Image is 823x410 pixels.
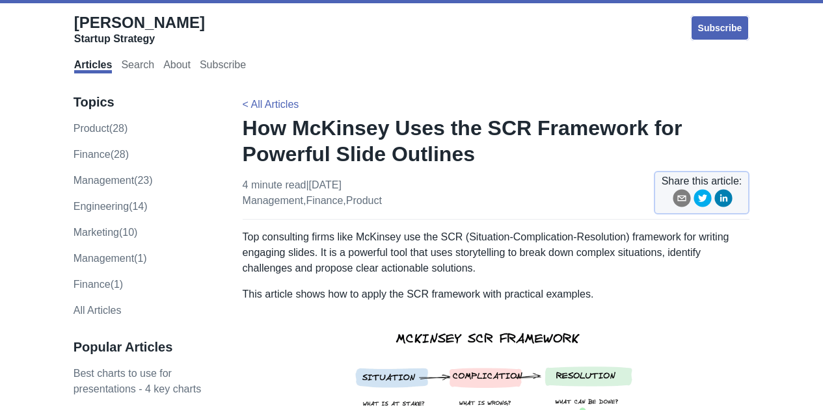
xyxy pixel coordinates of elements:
[243,229,750,276] p: Top consulting firms like McKinsey use the SCR (Situation-Complication-Resolution) framework for ...
[243,287,750,302] p: This article shows how to apply the SCR framework with practical examples.
[243,99,299,110] a: < All Articles
[74,368,202,394] a: Best charts to use for presentations - 4 key charts
[74,13,205,45] a: [PERSON_NAME]Startup Strategy
[163,59,191,73] a: About
[346,195,382,206] a: product
[200,59,246,73] a: Subscribe
[74,339,215,355] h3: Popular Articles
[74,94,215,110] h3: Topics
[306,195,343,206] a: finance
[243,115,750,167] h1: How McKinsey Uses the SCR Framework for Powerful Slide Outlines
[74,253,147,264] a: Management(1)
[690,15,750,41] a: Subscribe
[121,59,154,73] a: Search
[74,123,128,134] a: product(28)
[714,189,733,212] button: linkedin
[74,305,122,316] a: All Articles
[74,175,153,186] a: management(23)
[74,149,129,160] a: finance(28)
[74,201,148,212] a: engineering(14)
[243,177,382,209] p: 4 minute read | [DATE] , ,
[74,227,138,238] a: marketing(10)
[74,32,205,45] div: Startup Strategy
[662,173,742,189] span: Share this article:
[243,195,303,206] a: management
[694,189,712,212] button: twitter
[74,279,123,290] a: Finance(1)
[74,59,113,73] a: Articles
[673,189,691,212] button: email
[74,14,205,31] span: [PERSON_NAME]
